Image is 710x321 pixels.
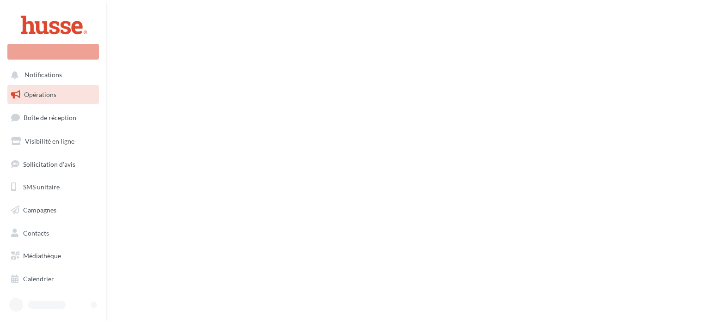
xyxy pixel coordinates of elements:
span: Calendrier [23,275,54,283]
a: Visibilité en ligne [6,132,101,151]
a: Campagnes [6,200,101,220]
span: Visibilité en ligne [25,137,74,145]
div: Nouvelle campagne [7,44,99,60]
a: Boîte de réception [6,108,101,127]
span: Sollicitation d'avis [23,160,75,168]
a: Opérations [6,85,101,104]
span: Opérations [24,91,56,98]
a: Médiathèque [6,246,101,266]
a: Contacts [6,224,101,243]
span: Médiathèque [23,252,61,260]
span: Notifications [24,71,62,79]
span: Campagnes [23,206,56,214]
span: Contacts [23,229,49,237]
a: Sollicitation d'avis [6,155,101,174]
a: Calendrier [6,269,101,289]
span: Boîte de réception [24,114,76,121]
span: SMS unitaire [23,183,60,191]
a: SMS unitaire [6,177,101,197]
